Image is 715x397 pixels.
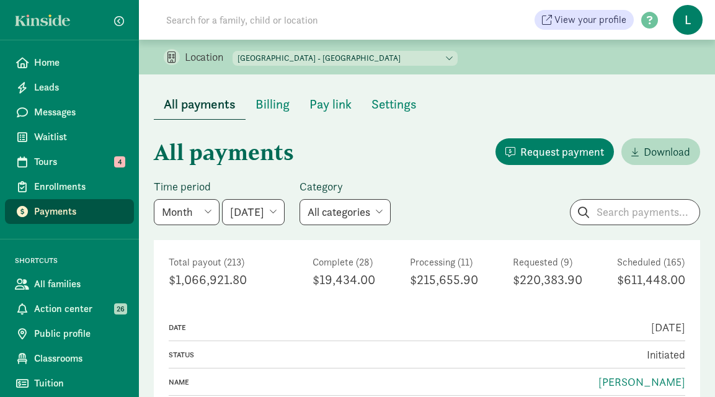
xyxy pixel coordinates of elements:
[309,94,352,114] span: Pay link
[34,154,124,169] span: Tours
[34,326,124,341] span: Public profile
[362,97,427,112] a: Settings
[114,156,125,167] span: 4
[513,255,582,270] div: Requested (9)
[169,255,278,270] div: Total payout (213)
[644,143,690,160] span: Download
[34,351,124,366] span: Classrooms
[154,179,285,194] label: Time period
[169,377,425,388] div: Name
[300,89,362,119] button: Pay link
[246,89,300,119] button: Billing
[169,270,278,290] div: $1,066,921.80
[34,130,124,145] span: Waitlist
[653,337,715,397] iframe: Chat Widget
[159,7,507,32] input: Search for a family, child or location
[255,94,290,114] span: Billing
[5,125,134,149] a: Waitlist
[535,10,634,30] a: View your profile
[114,303,127,314] span: 26
[154,89,246,120] button: All payments
[647,347,685,362] span: Initiated
[495,138,614,165] button: Request payment
[34,376,124,391] span: Tuition
[5,199,134,224] a: Payments
[371,94,417,114] span: Settings
[34,179,124,194] span: Enrollments
[185,50,233,65] p: Location
[34,301,124,316] span: Action center
[621,138,700,165] a: Download
[169,349,425,360] div: Status
[5,346,134,371] a: Classrooms
[5,371,134,396] a: Tuition
[410,255,478,270] div: Processing (11)
[617,255,685,270] div: Scheduled (165)
[34,204,124,219] span: Payments
[34,55,124,70] span: Home
[513,270,582,290] div: $220,383.90
[5,149,134,174] a: Tours 4
[5,174,134,199] a: Enrollments
[5,321,134,346] a: Public profile
[34,105,124,120] span: Messages
[246,97,300,112] a: Billing
[34,80,124,95] span: Leads
[5,272,134,297] a: All families
[5,297,134,321] a: Action center 26
[34,277,124,292] span: All families
[430,319,686,336] div: [DATE]
[300,179,391,194] label: Category
[164,94,236,114] span: All payments
[554,12,626,27] span: View your profile
[5,100,134,125] a: Messages
[5,75,134,100] a: Leads
[154,97,246,112] a: All payments
[313,270,375,290] div: $19,434.00
[169,322,425,333] div: Date
[410,270,478,290] div: $215,655.90
[520,143,604,160] span: Request payment
[313,255,375,270] div: Complete (28)
[154,135,425,169] h1: All payments
[5,50,134,75] a: Home
[571,200,699,225] input: Search payments...
[300,97,362,112] a: Pay link
[617,270,685,290] div: $611,448.00
[598,375,685,389] a: [PERSON_NAME]
[673,5,703,35] span: L
[362,89,427,119] button: Settings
